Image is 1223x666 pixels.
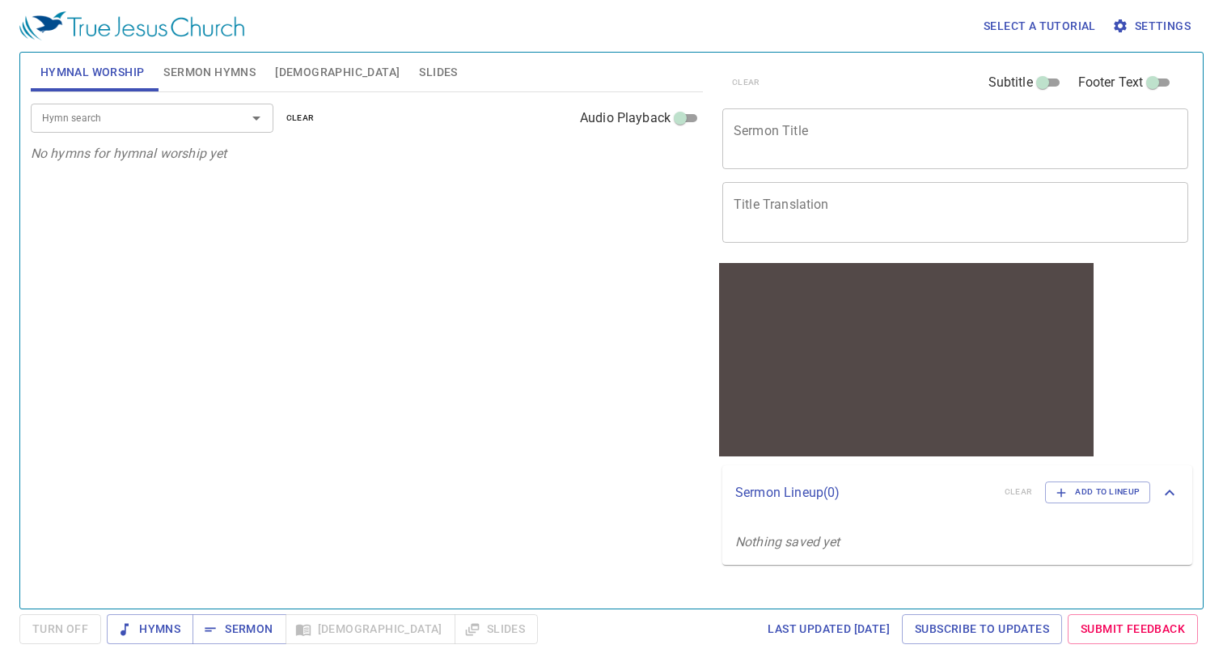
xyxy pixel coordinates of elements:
span: Submit Feedback [1081,619,1185,639]
span: Subtitle [988,73,1033,92]
button: Sermon [193,614,286,644]
span: Slides [419,62,457,83]
button: Select a tutorial [977,11,1102,41]
p: Sermon Lineup ( 0 ) [735,483,992,503]
span: Footer Text [1078,73,1144,92]
i: Nothing saved yet [735,534,840,549]
a: Submit Feedback [1068,614,1198,644]
span: Hymns [120,619,180,639]
span: Sermon [205,619,273,639]
a: Subscribe to Updates [902,614,1062,644]
span: Last updated [DATE] [768,619,890,639]
div: Sermon Lineup(0)clearAdd to Lineup [722,465,1192,519]
button: Settings [1109,11,1197,41]
span: Settings [1115,16,1191,36]
iframe: from-child [716,260,1097,460]
span: [DEMOGRAPHIC_DATA] [275,62,400,83]
span: Add to Lineup [1056,485,1140,499]
button: Hymns [107,614,193,644]
span: Hymnal Worship [40,62,145,83]
span: Subscribe to Updates [915,619,1049,639]
a: Last updated [DATE] [761,614,896,644]
button: Add to Lineup [1045,481,1150,503]
span: Audio Playback [580,108,671,128]
button: Open [245,107,268,129]
button: clear [277,108,324,128]
img: True Jesus Church [19,11,244,40]
span: Select a tutorial [984,16,1096,36]
span: Sermon Hymns [163,62,256,83]
i: No hymns for hymnal worship yet [31,146,227,161]
span: clear [286,111,315,125]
